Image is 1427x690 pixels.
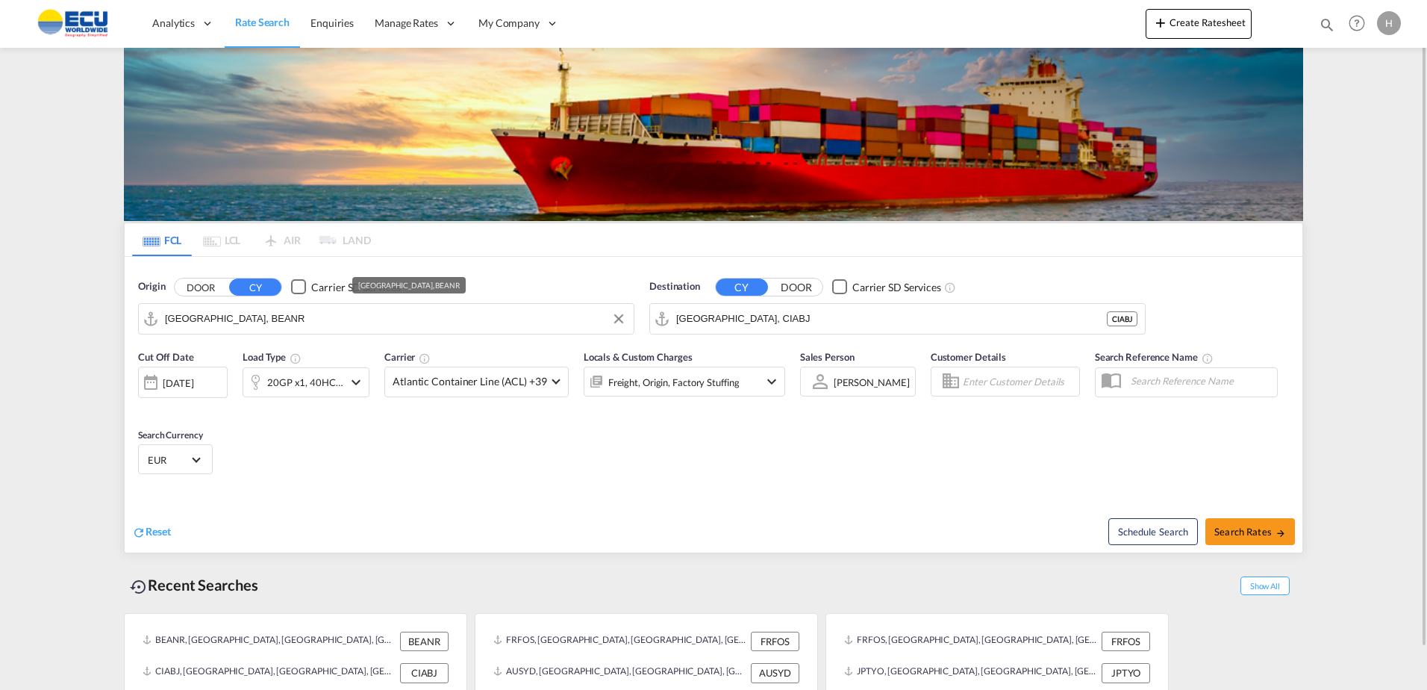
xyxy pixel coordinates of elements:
[1214,526,1286,538] span: Search Rates
[1146,9,1252,39] button: icon-plus 400-fgCreate Ratesheet
[1240,576,1290,595] span: Show All
[844,663,1098,683] div: JPTYO, Tokyo, Japan, Greater China & Far East Asia, Asia Pacific
[132,223,371,256] md-pagination-wrapper: Use the left and right arrow keys to navigate between tabs
[944,282,956,293] md-icon: Unchecked: Search for CY (Container Yard) services for all selected carriers.Checked : Search for...
[832,279,941,295] md-checkbox: Checkbox No Ink
[608,372,740,393] div: Freight Origin Factory Stuffing
[132,524,171,541] div: icon-refreshReset
[163,376,193,390] div: [DATE]
[1202,352,1214,364] md-icon: Your search will be saved by the below given name
[493,632,747,651] div: FRFOS, Fos-sur-Mer, France, Western Europe, Europe
[1095,351,1214,363] span: Search Reference Name
[676,308,1107,330] input: Search by Port
[291,279,400,295] md-checkbox: Checkbox No Ink
[1377,11,1401,35] div: H
[1123,370,1277,392] input: Search Reference Name
[243,351,302,363] span: Load Type
[844,632,1098,651] div: FRFOS, Fos-sur-Mer, France, Western Europe, Europe
[1152,13,1170,31] md-icon: icon-plus 400-fg
[146,449,204,470] md-select: Select Currency: € EUREuro
[152,16,195,31] span: Analytics
[290,352,302,364] md-icon: icon-information-outline
[1107,311,1137,326] div: CIABJ
[584,351,693,363] span: Locals & Custom Charges
[650,304,1145,334] md-input-container: Abidjan, CIABJ
[132,223,192,256] md-tab-item: FCL
[235,16,290,28] span: Rate Search
[400,632,449,651] div: BEANR
[143,632,396,651] div: BEANR, Antwerp, Belgium, Western Europe, Europe
[138,429,203,441] span: Search Currency
[1108,518,1198,545] button: Note: By default Schedule search will only considerorigin ports, destination ports and cut off da...
[132,526,146,539] md-icon: icon-refresh
[419,352,431,364] md-icon: The selected Trucker/Carrierwill be displayed in the rate results If the rates are from another f...
[130,578,148,596] md-icon: icon-backup-restore
[124,568,264,602] div: Recent Searches
[347,373,365,391] md-icon: icon-chevron-down
[763,373,781,391] md-icon: icon-chevron-down
[1319,16,1335,33] md-icon: icon-magnify
[852,280,941,295] div: Carrier SD Services
[138,367,228,398] div: [DATE]
[138,279,165,294] span: Origin
[716,279,768,296] button: CY
[1344,10,1377,37] div: Help
[384,351,431,363] span: Carrier
[770,279,822,296] button: DOOR
[963,370,1075,393] input: Enter Customer Details
[229,279,281,296] button: CY
[800,351,855,363] span: Sales Person
[834,376,910,388] div: [PERSON_NAME]
[1275,528,1286,538] md-icon: icon-arrow-right
[175,279,227,296] button: DOOR
[478,16,540,31] span: My Company
[138,397,149,417] md-datepicker: Select
[832,371,911,393] md-select: Sales Person: Hippolyte Sainton
[584,367,785,397] div: Freight Origin Factory Stuffingicon-chevron-down
[124,48,1303,221] img: LCL+%26+FCL+BACKGROUND.png
[608,308,630,330] button: Clear Input
[1344,10,1370,36] span: Help
[243,367,369,397] div: 20GP x1 40HC x1icon-chevron-down
[146,525,171,538] span: Reset
[267,372,343,393] div: 20GP x1 40HC x1
[375,16,438,31] span: Manage Rates
[148,453,190,467] span: EUR
[931,351,1006,363] span: Customer Details
[165,308,626,330] input: Search by Port
[358,277,460,293] div: [GEOGRAPHIC_DATA], BEANR
[143,663,396,683] div: CIABJ, Abidjan, Ivory Coast, Western Africa, Africa
[22,7,123,40] img: 6cccb1402a9411edb762cf9624ab9cda.png
[649,279,700,294] span: Destination
[493,663,747,683] div: AUSYD, Sydney, Australia, Oceania, Oceania
[1102,632,1150,651] div: FRFOS
[1319,16,1335,39] div: icon-magnify
[1205,518,1295,545] button: Search Ratesicon-arrow-right
[138,351,194,363] span: Cut Off Date
[1102,663,1150,683] div: JPTYO
[311,280,400,295] div: Carrier SD Services
[751,663,799,683] div: AUSYD
[310,16,354,29] span: Enquiries
[125,257,1302,553] div: Origin DOOR CY Checkbox No InkUnchecked: Search for CY (Container Yard) services for all selected...
[393,374,547,389] span: Atlantic Container Line (ACL) +39
[400,663,449,683] div: CIABJ
[751,632,799,651] div: FRFOS
[139,304,634,334] md-input-container: Antwerp, BEANR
